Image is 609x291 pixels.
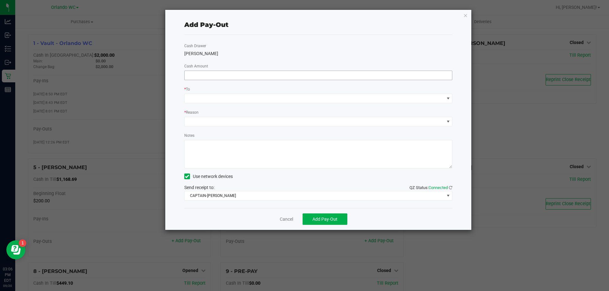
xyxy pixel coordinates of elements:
[409,185,452,190] span: QZ Status:
[312,217,337,222] span: Add Pay-Out
[6,240,25,259] iframe: Resource center
[184,185,214,190] span: Send receipt to:
[303,213,347,225] button: Add Pay-Out
[185,191,444,200] span: CAPTAIN-[PERSON_NAME]
[184,110,199,115] label: Reason
[184,43,206,49] label: Cash Drawer
[184,50,453,57] div: [PERSON_NAME]
[429,185,448,190] span: Connected
[280,216,293,223] a: Cancel
[184,133,194,138] label: Notes
[184,20,228,29] div: Add Pay-Out
[19,239,26,247] iframe: Resource center unread badge
[184,173,233,180] label: Use network devices
[184,86,190,92] label: To
[184,64,208,68] span: Cash Amount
